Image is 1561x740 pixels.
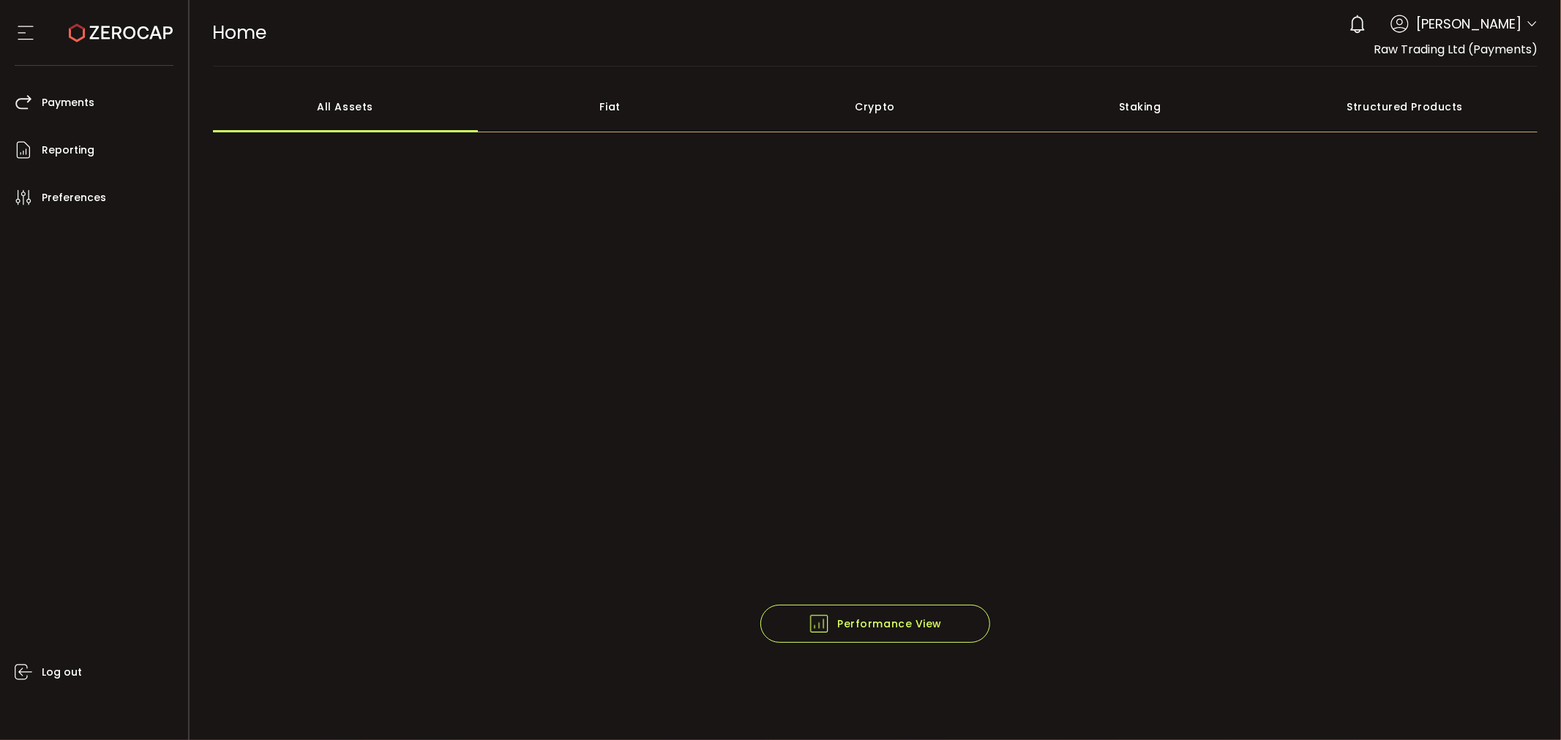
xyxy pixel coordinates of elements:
div: Staking [1008,81,1273,132]
span: Reporting [42,140,94,161]
span: Payments [42,92,94,113]
span: Preferences [42,187,106,208]
span: Performance View [808,613,942,635]
span: Raw Trading Ltd (Payments) [1374,41,1538,58]
div: All Assets [213,81,478,132]
div: Fiat [478,81,743,132]
div: Structured Products [1273,81,1538,132]
span: Log out [42,662,82,683]
span: Home [213,20,267,45]
span: [PERSON_NAME] [1416,14,1521,34]
button: Performance View [760,605,990,643]
div: Crypto [743,81,1008,132]
iframe: Chat Widget [1488,670,1561,740]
